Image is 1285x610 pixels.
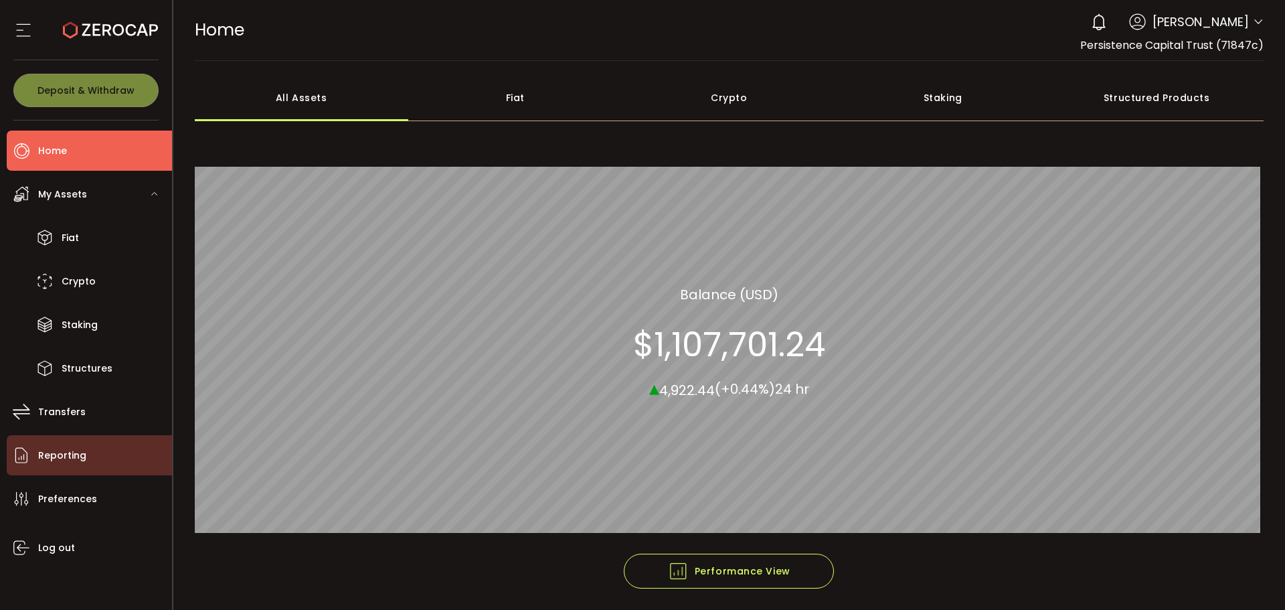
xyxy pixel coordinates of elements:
div: Fiat [408,74,622,121]
div: Structured Products [1050,74,1264,121]
div: Crypto [622,74,837,121]
iframe: Chat Widget [1129,465,1285,610]
span: Performance View [668,561,790,581]
span: Fiat [62,228,79,248]
span: Persistence Capital Trust (71847c) [1080,37,1264,53]
button: Performance View [624,554,834,589]
span: Home [195,18,244,42]
span: ▴ [649,373,659,402]
span: 24 hr [775,380,809,398]
div: All Assets [195,74,409,121]
span: My Assets [38,185,87,204]
span: Crypto [62,272,96,291]
span: Log out [38,538,75,558]
span: Preferences [38,489,97,509]
section: Balance (USD) [680,284,778,304]
div: Staking [836,74,1050,121]
section: $1,107,701.24 [633,324,825,364]
span: Staking [62,315,98,335]
button: Deposit & Withdraw [13,74,159,107]
span: Structures [62,359,112,378]
span: Home [38,141,67,161]
span: 4,922.44 [659,380,715,399]
span: Transfers [38,402,86,422]
span: (+0.44%) [715,380,775,398]
span: Reporting [38,446,86,465]
span: [PERSON_NAME] [1152,13,1249,31]
span: Deposit & Withdraw [37,86,135,95]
